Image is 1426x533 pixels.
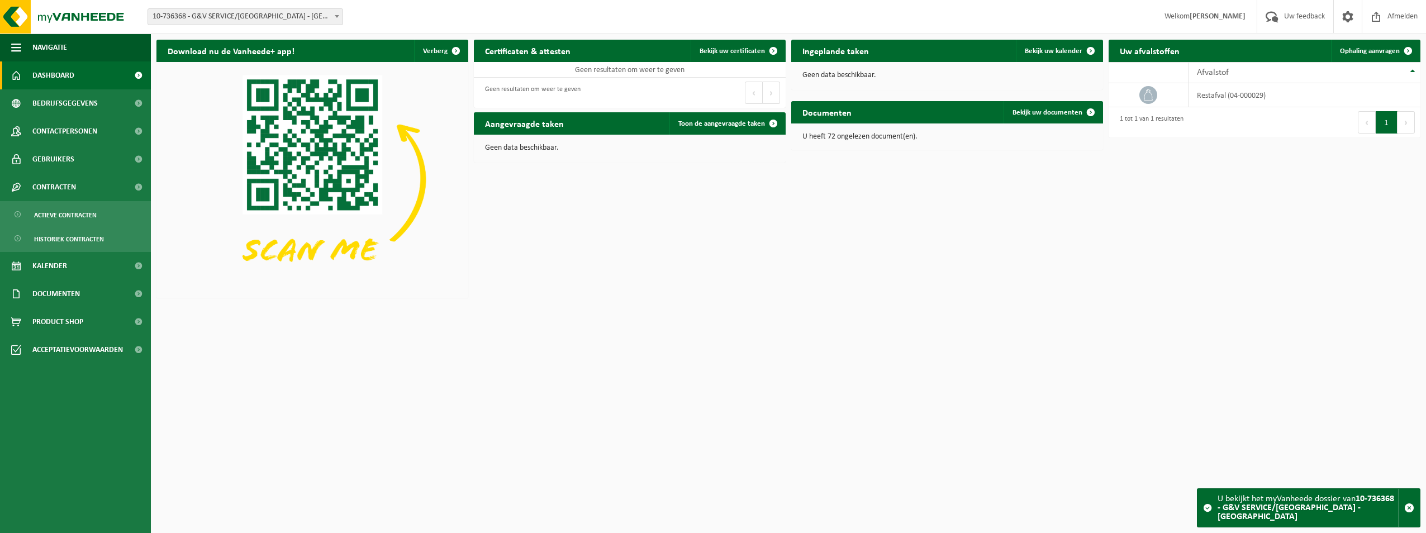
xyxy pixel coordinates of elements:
[802,72,1092,79] p: Geen data beschikbaar.
[1013,109,1082,116] span: Bekijk uw documenten
[156,62,468,296] img: Download de VHEPlus App
[745,82,763,104] button: Previous
[34,204,97,226] span: Actieve contracten
[1025,47,1082,55] span: Bekijk uw kalender
[32,89,98,117] span: Bedrijfsgegevens
[485,144,774,152] p: Geen data beschikbaar.
[1340,47,1400,55] span: Ophaling aanvragen
[32,34,67,61] span: Navigatie
[32,117,97,145] span: Contactpersonen
[791,40,880,61] h2: Ingeplande taken
[32,280,80,308] span: Documenten
[474,40,582,61] h2: Certificaten & attesten
[1218,494,1394,521] strong: 10-736368 - G&V SERVICE/[GEOGRAPHIC_DATA] - [GEOGRAPHIC_DATA]
[691,40,785,62] a: Bekijk uw certificaten
[423,47,448,55] span: Verberg
[1218,489,1398,527] div: U bekijkt het myVanheede dossier van
[1004,101,1102,123] a: Bekijk uw documenten
[32,173,76,201] span: Contracten
[32,336,123,364] span: Acceptatievoorwaarden
[669,112,785,135] a: Toon de aangevraagde taken
[474,112,575,134] h2: Aangevraagde taken
[1376,111,1398,134] button: 1
[414,40,467,62] button: Verberg
[32,61,74,89] span: Dashboard
[802,133,1092,141] p: U heeft 72 ongelezen document(en).
[148,9,343,25] span: 10-736368 - G&V SERVICE/POMMEROEIL - POMMEROEUL
[32,145,74,173] span: Gebruikers
[34,229,104,250] span: Historiek contracten
[1190,12,1246,21] strong: [PERSON_NAME]
[32,308,83,336] span: Product Shop
[1358,111,1376,134] button: Previous
[1189,83,1420,107] td: restafval (04-000029)
[156,40,306,61] h2: Download nu de Vanheede+ app!
[1109,40,1191,61] h2: Uw afvalstoffen
[3,228,148,249] a: Historiek contracten
[1398,111,1415,134] button: Next
[32,252,67,280] span: Kalender
[1114,110,1183,135] div: 1 tot 1 van 1 resultaten
[479,80,581,105] div: Geen resultaten om weer te geven
[474,62,786,78] td: Geen resultaten om weer te geven
[700,47,765,55] span: Bekijk uw certificaten
[1331,40,1419,62] a: Ophaling aanvragen
[1197,68,1229,77] span: Afvalstof
[3,204,148,225] a: Actieve contracten
[791,101,863,123] h2: Documenten
[763,82,780,104] button: Next
[148,8,343,25] span: 10-736368 - G&V SERVICE/POMMEROEIL - POMMEROEUL
[678,120,765,127] span: Toon de aangevraagde taken
[1016,40,1102,62] a: Bekijk uw kalender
